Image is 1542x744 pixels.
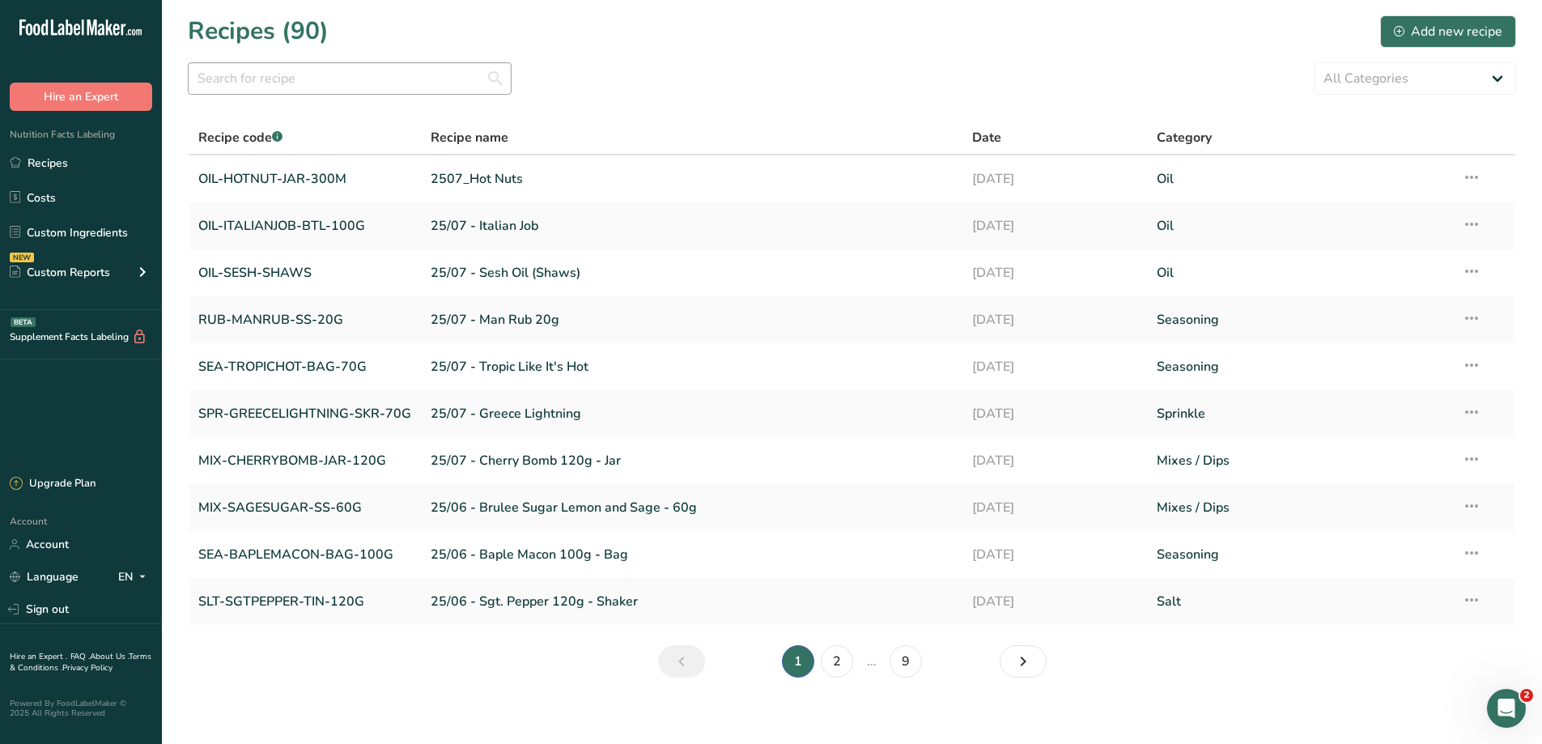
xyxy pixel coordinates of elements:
[431,209,953,243] a: 25/07 - Italian Job
[972,162,1137,196] a: [DATE]
[972,585,1137,619] a: [DATE]
[1520,689,1533,702] span: 2
[10,83,152,111] button: Hire an Expert
[890,645,922,678] a: Page 9.
[118,568,152,587] div: EN
[1157,491,1442,525] a: Mixes / Dips
[10,651,67,662] a: Hire an Expert .
[1157,303,1442,337] a: Seasoning
[972,350,1137,384] a: [DATE]
[198,129,282,147] span: Recipe code
[10,651,151,674] a: Terms & Conditions .
[1157,256,1442,290] a: Oil
[972,538,1137,572] a: [DATE]
[198,209,411,243] a: OIL-ITALIANJOB-BTL-100G
[1157,585,1442,619] a: Salt
[431,397,953,431] a: 25/07 - Greece Lightning
[431,491,953,525] a: 25/06 - Brulee Sugar Lemon and Sage - 60g
[431,256,953,290] a: 25/07 - Sesh Oil (Shaws)
[198,585,411,619] a: SLT-SGTPEPPER-TIN-120G
[198,256,411,290] a: OIL-SESH-SHAWS
[431,585,953,619] a: 25/06 - Sgt. Pepper 120g - Shaker
[431,128,508,147] span: Recipe name
[198,303,411,337] a: RUB-MANRUB-SS-20G
[1157,397,1442,431] a: Sprinkle
[972,256,1137,290] a: [DATE]
[198,162,411,196] a: OIL-HOTNUT-JAR-300M
[972,209,1137,243] a: [DATE]
[62,662,113,674] a: Privacy Policy
[70,651,90,662] a: FAQ .
[431,303,953,337] a: 25/07 - Man Rub 20g
[198,350,411,384] a: SEA-TROPICHOT-BAG-70G
[972,303,1137,337] a: [DATE]
[1157,128,1212,147] span: Category
[431,538,953,572] a: 25/06 - Baple Macon 100g - Bag
[198,397,411,431] a: SPR-GREECELIGHTNING-SKR-70G
[11,317,36,327] div: BETA
[658,645,705,678] a: Previous page
[188,13,329,49] h1: Recipes (90)
[972,128,1001,147] span: Date
[431,162,953,196] a: 2507_Hot Nuts
[10,563,79,591] a: Language
[1394,22,1502,41] div: Add new recipe
[188,62,512,95] input: Search for recipe
[90,651,129,662] a: About Us .
[198,538,411,572] a: SEA-BAPLEMACON-BAG-100G
[10,253,34,262] div: NEW
[198,444,411,478] a: MIX-CHERRYBOMB-JAR-120G
[1157,538,1442,572] a: Seasoning
[1157,162,1442,196] a: Oil
[1380,15,1516,48] button: Add new recipe
[1487,689,1526,728] iframe: Intercom live chat
[431,350,953,384] a: 25/07 - Tropic Like It's Hot
[821,645,853,678] a: Page 2.
[1000,645,1047,678] a: Next page
[1157,350,1442,384] a: Seasoning
[10,699,152,718] div: Powered By FoodLabelMaker © 2025 All Rights Reserved
[198,491,411,525] a: MIX-SAGESUGAR-SS-60G
[972,491,1137,525] a: [DATE]
[972,397,1137,431] a: [DATE]
[431,444,953,478] a: 25/07 - Cherry Bomb 120g - Jar
[1157,209,1442,243] a: Oil
[10,264,110,281] div: Custom Reports
[972,444,1137,478] a: [DATE]
[10,476,96,492] div: Upgrade Plan
[1157,444,1442,478] a: Mixes / Dips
